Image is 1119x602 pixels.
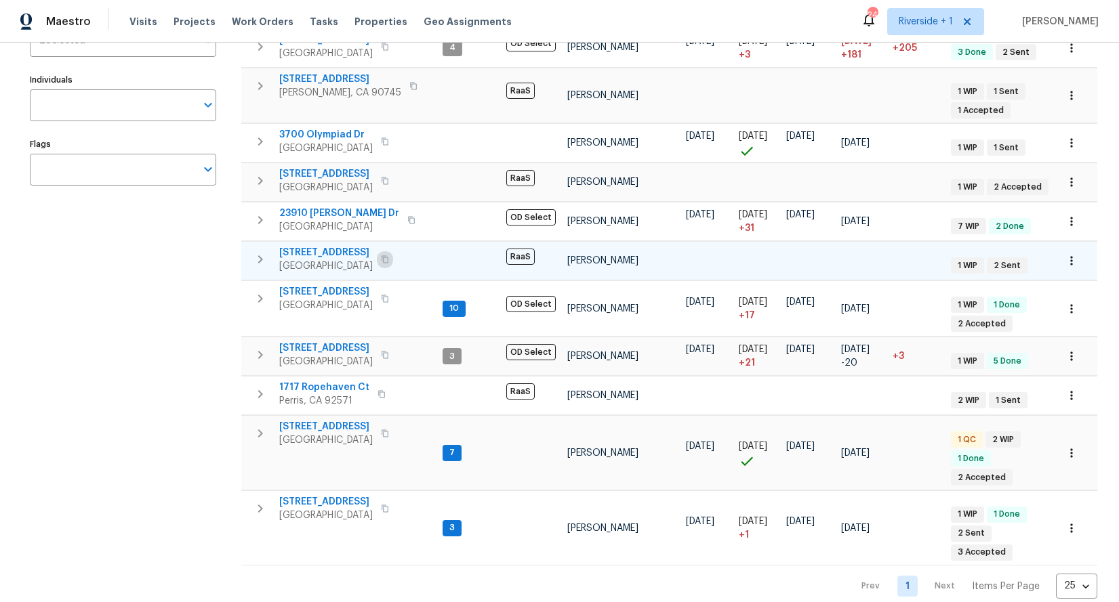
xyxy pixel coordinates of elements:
span: [PERSON_NAME] [567,523,638,533]
span: [DATE] [841,523,870,533]
td: Project started 21 days late [733,337,781,376]
span: [DATE] [739,442,767,451]
span: Perris, CA 92571 [279,394,369,408]
span: [DATE] [739,297,767,307]
span: Projects [174,15,216,28]
span: RaaS [506,383,535,400]
span: Riverside + 1 [899,15,953,28]
span: [DATE] [786,37,815,46]
span: + 31 [739,221,754,235]
span: 1 Sent [988,86,1024,98]
span: [DATE] [739,517,767,526]
span: [GEOGRAPHIC_DATA] [279,259,373,273]
span: OD Select [506,344,556,360]
span: Work Orders [232,15,293,28]
span: -20 [841,356,857,370]
span: 1 Accepted [952,105,1009,116]
span: [PERSON_NAME] [567,138,638,148]
span: [STREET_ADDRESS] [279,246,373,259]
td: 205 day(s) past target finish date [887,28,945,67]
span: 1 WIP [952,509,983,520]
span: RaaS [506,249,535,265]
span: [DATE] [841,345,870,354]
span: [STREET_ADDRESS] [279,167,373,181]
span: 2 Accepted [952,318,1011,330]
td: Project started 3 days late [733,28,781,67]
span: [PERSON_NAME] [567,304,638,314]
span: [DATE] [786,345,815,354]
span: [DATE] [786,297,815,307]
span: 2 Accepted [988,181,1047,193]
span: +3 [893,351,904,361]
span: [PERSON_NAME] [567,256,638,265]
span: +181 [841,48,861,62]
span: OD Select [506,209,556,225]
span: 3 Accepted [952,546,1011,558]
span: [PERSON_NAME] [567,391,638,400]
span: 1 Sent [988,142,1024,154]
span: 3700 Olympiad Dr [279,128,373,142]
span: [DATE] [686,37,714,46]
span: [DATE] [786,131,815,141]
label: Individuals [30,76,216,84]
span: [DATE] [739,345,767,354]
span: [PERSON_NAME] [567,177,638,187]
span: 1 WIP [952,181,983,193]
span: 1 WIP [952,86,983,98]
span: Visits [129,15,157,28]
span: [PERSON_NAME], CA 90745 [279,86,401,100]
span: Maestro [46,15,91,28]
span: 4 [444,42,461,53]
span: + 17 [739,309,755,322]
div: 24 [868,8,877,22]
span: + 1 [739,528,749,542]
span: [PERSON_NAME] [567,217,638,226]
span: 1 WIP [952,299,983,311]
span: + 21 [739,356,755,370]
span: Tasks [310,17,338,26]
span: [STREET_ADDRESS] [279,285,373,299]
span: 2 Sent [988,260,1026,272]
button: Open [199,160,218,179]
td: Scheduled to finish 181 day(s) late [836,28,887,67]
td: Project started 17 days late [733,281,781,337]
span: [DATE] [686,517,714,526]
span: 3 [444,522,460,534]
span: 2 WIP [952,395,985,406]
span: 2 Sent [997,47,1035,58]
span: [STREET_ADDRESS] [279,72,401,86]
span: RaaS [506,170,535,186]
span: 23910 [PERSON_NAME] Dr [279,207,399,220]
span: 7 WIP [952,221,985,232]
span: [DATE] [841,448,870,458]
span: [DATE] [841,138,870,148]
span: [STREET_ADDRESS] [279,495,373,509]
span: [DATE] [686,131,714,141]
span: [PERSON_NAME] [567,448,638,458]
span: 1 QC [952,434,981,446]
p: Items Per Page [972,580,1040,593]
span: 3 [444,351,460,362]
span: [DATE] [686,210,714,219]
label: Flags [30,140,216,148]
span: [GEOGRAPHIC_DATA] [279,355,373,368]
span: 1 WIP [952,260,983,272]
span: 2 Done [990,221,1030,232]
span: OD Select [506,296,556,312]
span: [GEOGRAPHIC_DATA] [279,509,373,522]
span: 7 [444,447,460,458]
td: Project started on time [733,124,781,163]
span: 10 [444,303,464,314]
span: 1 Done [952,453,990,465]
span: 1 Sent [990,395,1026,406]
span: 1717 Ropehaven Ct [279,381,369,394]
span: [DATE] [739,37,767,46]
span: 2 Sent [952,528,990,539]
td: Project started on time [733,416,781,490]
span: 1 Done [988,509,1025,520]
span: [DATE] [686,297,714,307]
span: [DATE] [786,442,815,451]
span: [PERSON_NAME] [567,43,638,52]
span: [DATE] [841,217,870,226]
nav: Pagination Navigation [849,574,1097,599]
